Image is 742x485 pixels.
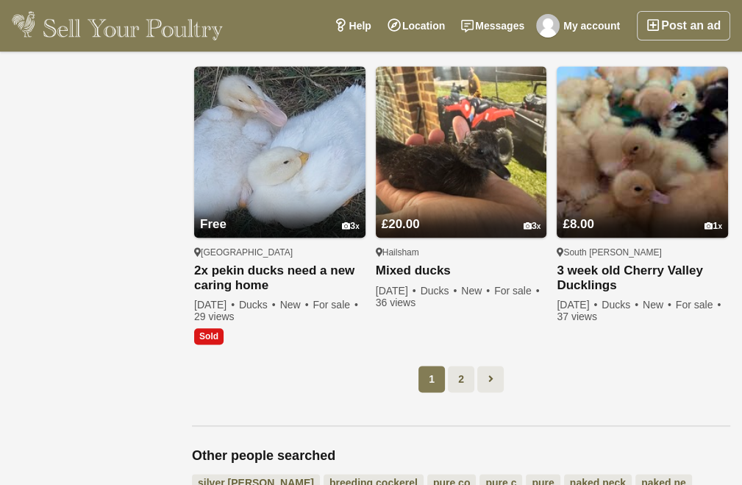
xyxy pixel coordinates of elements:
div: South [PERSON_NAME] [557,247,728,258]
img: 2x pekin ducks need a new caring home [194,66,365,238]
a: Messages [453,11,532,40]
span: [DATE] [376,285,418,297]
img: Deborah McIntosh [536,14,560,38]
span: New [280,299,310,311]
span: £8.00 [563,217,594,231]
span: For sale [494,285,541,297]
div: [GEOGRAPHIC_DATA] [194,247,365,258]
span: 1 [418,366,445,392]
img: Mixed ducks [376,66,547,238]
div: 3 [523,221,541,232]
a: Free 3 [194,189,365,238]
span: Free [200,217,226,231]
span: Ducks [421,285,459,297]
div: Hailsham [376,247,547,258]
a: My account [532,11,628,40]
h2: Other people searched [192,448,730,464]
div: 1 [704,221,722,232]
a: 2 [448,366,474,392]
a: Help [326,11,379,40]
img: 3 week old Cherry Valley Ducklings [557,66,728,238]
div: 3 [342,221,360,232]
span: New [461,285,491,297]
img: Sell Your Poultry [12,11,223,40]
span: For sale [676,299,722,311]
a: Post an ad [637,11,730,40]
span: 36 views [376,297,415,308]
a: 3 week old Cherry Valley Ducklings [557,263,728,293]
span: 29 views [194,311,234,322]
span: Sold [194,328,224,344]
span: Ducks [602,299,640,311]
a: Location [379,11,453,40]
span: £20.00 [382,217,420,231]
span: [DATE] [194,299,236,311]
a: 2x pekin ducks need a new caring home [194,263,365,293]
a: £20.00 3 [376,189,547,238]
span: Ducks [239,299,277,311]
span: 37 views [557,311,596,322]
span: New [643,299,673,311]
a: Mixed ducks [376,263,547,279]
span: [DATE] [557,299,599,311]
a: £8.00 1 [557,189,728,238]
span: For sale [313,299,359,311]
